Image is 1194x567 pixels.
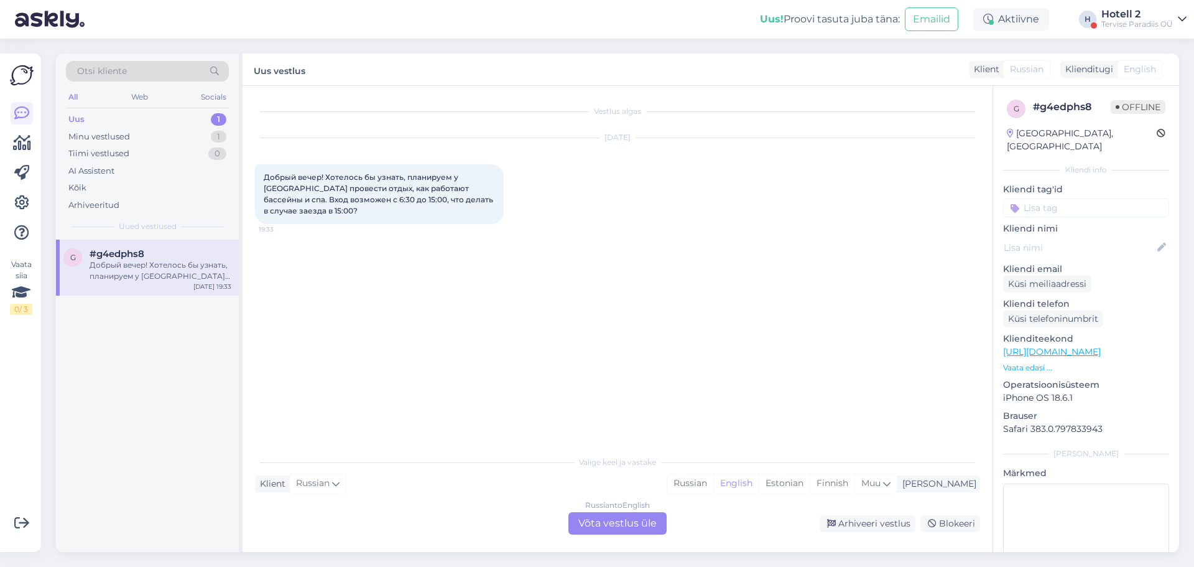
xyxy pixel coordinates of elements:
[973,8,1049,30] div: Aktiivne
[255,457,980,468] div: Valige keel ja vastake
[1003,448,1169,459] div: [PERSON_NAME]
[119,221,177,232] span: Uued vestlused
[1003,222,1169,235] p: Kliendi nimi
[1003,423,1169,436] p: Safari 383.0.797833943
[255,477,285,490] div: Klient
[10,63,34,87] img: Askly Logo
[1033,100,1111,115] div: # g4edphs8
[208,148,226,160] div: 0
[1014,104,1019,113] span: g
[905,7,958,31] button: Emailid
[760,12,900,27] div: Proovi tasuta juba täna:
[1003,263,1169,276] p: Kliendi email
[264,172,495,215] span: Добрый вечер! Хотелось бы узнать, планируем у [GEOGRAPHIC_DATA] провести отдых, как работают басс...
[68,131,130,143] div: Minu vestlused
[193,282,231,291] div: [DATE] 19:33
[1079,11,1096,28] div: H
[1101,9,1173,19] div: Hotell 2
[211,113,226,126] div: 1
[667,474,713,493] div: Russian
[68,165,114,177] div: AI Assistent
[255,132,980,143] div: [DATE]
[1003,199,1169,217] input: Lisa tag
[68,182,86,194] div: Kõik
[713,474,759,493] div: English
[68,113,85,126] div: Uus
[254,61,305,78] label: Uus vestlus
[1003,183,1169,196] p: Kliendi tag'id
[969,63,999,76] div: Klient
[1060,63,1113,76] div: Klienditugi
[129,89,150,105] div: Web
[1003,467,1169,480] p: Märkmed
[1003,410,1169,423] p: Brauser
[1003,311,1103,327] div: Küsi telefoninumbrit
[759,474,810,493] div: Estonian
[259,225,305,234] span: 19:33
[1003,332,1169,345] p: Klienditeekond
[810,474,854,493] div: Finnish
[1101,9,1187,29] a: Hotell 2Tervise Paradiis OÜ
[820,515,915,532] div: Arhiveeri vestlus
[66,89,80,105] div: All
[1101,19,1173,29] div: Tervise Paradiis OÜ
[861,477,881,489] span: Muu
[255,106,980,117] div: Vestlus algas
[198,89,229,105] div: Socials
[1010,63,1044,76] span: Russian
[760,13,784,25] b: Uus!
[296,477,330,490] span: Russian
[1007,127,1157,153] div: [GEOGRAPHIC_DATA], [GEOGRAPHIC_DATA]
[1003,378,1169,391] p: Operatsioonisüsteem
[897,477,976,490] div: [PERSON_NAME]
[77,65,127,78] span: Otsi kliente
[68,148,129,160] div: Tiimi vestlused
[68,199,119,212] div: Arhiveeritud
[1003,276,1091,293] div: Küsi meiliaadressi
[1111,100,1165,114] span: Offline
[70,253,76,262] span: g
[1003,298,1169,311] p: Kliendi telefon
[1003,164,1169,176] div: Kliendi info
[10,304,32,315] div: 0 / 3
[1003,346,1101,357] a: [URL][DOMAIN_NAME]
[568,512,667,535] div: Võta vestlus üle
[1004,241,1155,255] input: Lisa nimi
[211,131,226,143] div: 1
[90,260,231,282] div: Добрый вечер! Хотелось бы узнать, планируем у [GEOGRAPHIC_DATA] провести отдых, как работают басс...
[90,248,144,260] span: #g4edphs8
[1124,63,1156,76] span: English
[585,500,650,511] div: Russian to English
[920,515,980,532] div: Blokeeri
[1003,362,1169,373] p: Vaata edasi ...
[10,259,32,315] div: Vaata siia
[1003,391,1169,405] p: iPhone OS 18.6.1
